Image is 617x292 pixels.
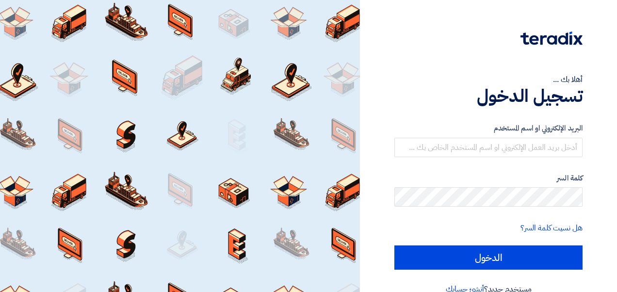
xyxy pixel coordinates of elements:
[394,74,583,85] div: أهلا بك ...
[520,222,583,234] a: هل نسيت كلمة السر؟
[394,245,583,270] input: الدخول
[394,85,583,107] h1: تسجيل الدخول
[394,173,583,184] label: كلمة السر
[394,123,583,134] label: البريد الإلكتروني او اسم المستخدم
[520,32,583,45] img: Teradix logo
[394,138,583,157] input: أدخل بريد العمل الإلكتروني او اسم المستخدم الخاص بك ...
